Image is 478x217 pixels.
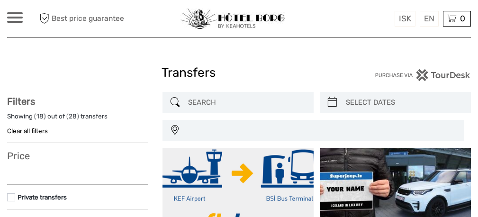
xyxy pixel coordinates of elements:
img: PurchaseViaTourDesk.png [375,69,471,81]
img: 97-048fac7b-21eb-4351-ac26-83e096b89eb3_logo_small.jpg [180,9,285,29]
a: Private transfers [18,193,67,201]
a: Clear all filters [7,127,48,135]
label: 18 [36,112,44,121]
span: ISK [399,14,411,23]
label: 28 [69,112,77,121]
div: EN [420,11,439,27]
h1: Transfers [162,65,316,81]
div: Showing ( ) out of ( ) transfers [7,112,148,127]
input: SEARCH [184,94,308,111]
strong: Filters [7,96,35,107]
span: Best price guarantee [37,11,124,27]
h3: Price [7,150,148,162]
input: SELECT DATES [342,94,466,111]
span: 0 [459,14,467,23]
